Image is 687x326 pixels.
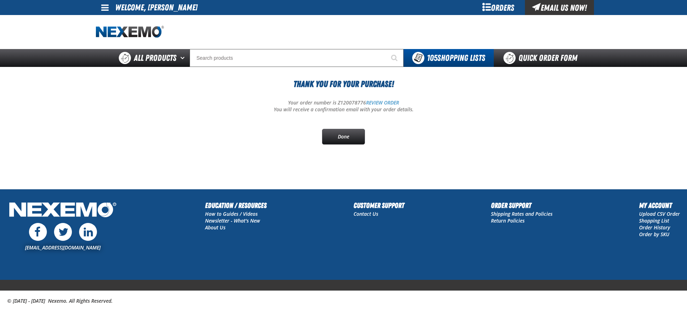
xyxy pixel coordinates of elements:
[404,49,494,67] button: You have 105 Shopping Lists. Open to view details
[494,49,591,67] a: Quick Order Form
[25,244,101,251] a: [EMAIL_ADDRESS][DOMAIN_NAME]
[134,52,176,64] span: All Products
[96,26,164,38] a: Home
[639,224,670,231] a: Order History
[96,106,591,113] p: You will receive a confirmation email with your order details.
[205,210,258,217] a: How to Guides / Videos
[354,210,378,217] a: Contact Us
[7,200,118,221] img: Nexemo Logo
[354,200,404,211] h2: Customer Support
[639,210,680,217] a: Upload CSV Order
[322,129,365,145] a: Done
[639,217,669,224] a: Shopping List
[639,231,669,238] a: Order by SKU
[96,99,591,106] p: Your order number is Z120078776
[96,26,164,38] img: Nexemo logo
[178,49,190,67] button: Open All Products pages
[639,200,680,211] h2: My Account
[366,99,399,106] a: REVIEW ORDER
[205,200,267,211] h2: Education / Resources
[96,78,591,91] h1: Thank You For Your Purchase!
[491,200,552,211] h2: Order Support
[427,53,437,63] strong: 105
[491,210,552,217] a: Shipping Rates and Policies
[190,49,404,67] input: Search
[491,217,525,224] a: Return Policies
[205,217,260,224] a: Newsletter - What's New
[427,53,485,63] span: Shopping Lists
[205,224,225,231] a: About Us
[386,49,404,67] button: Start Searching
